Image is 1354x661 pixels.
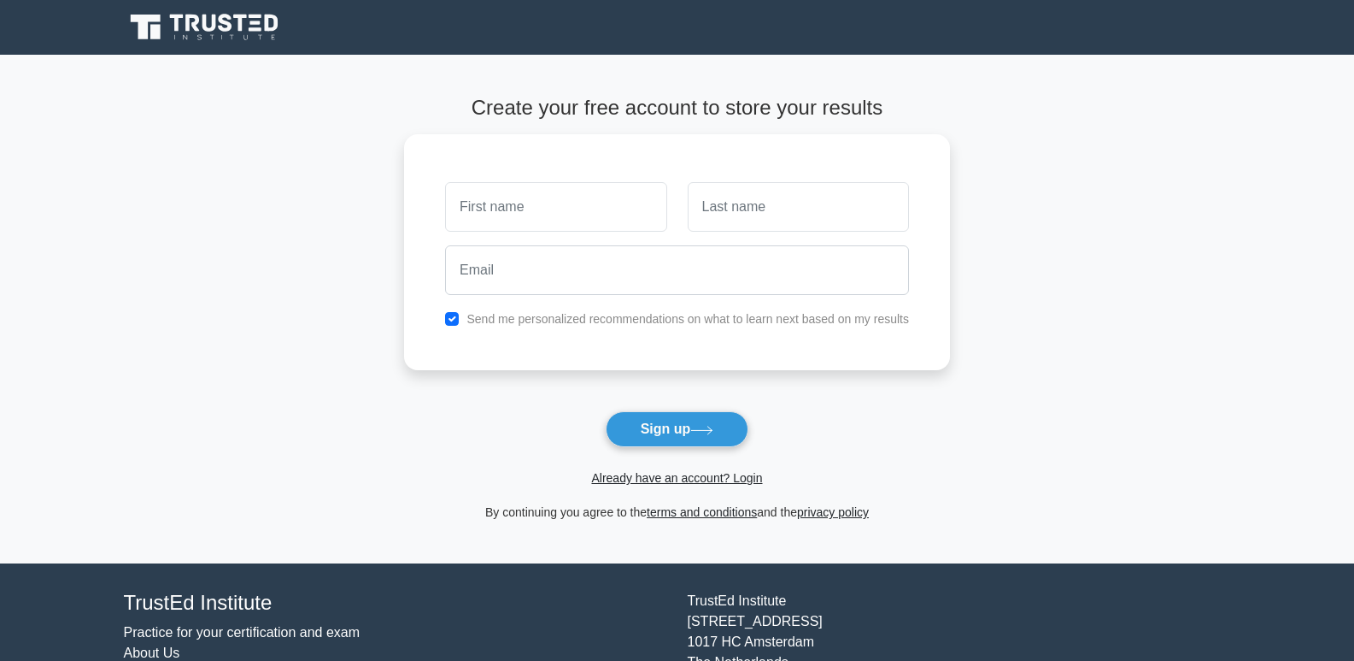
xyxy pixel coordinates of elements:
[688,182,909,232] input: Last name
[591,471,762,485] a: Already have an account? Login
[797,505,869,519] a: privacy policy
[124,625,360,640] a: Practice for your certification and exam
[466,312,909,326] label: Send me personalized recommendations on what to learn next based on my results
[445,182,666,232] input: First name
[394,502,960,522] div: By continuing you agree to the and the
[124,646,180,660] a: About Us
[124,591,667,616] h4: TrustEd Institute
[606,411,749,447] button: Sign up
[445,245,909,295] input: Email
[647,505,757,519] a: terms and conditions
[404,96,950,121] h4: Create your free account to store your results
